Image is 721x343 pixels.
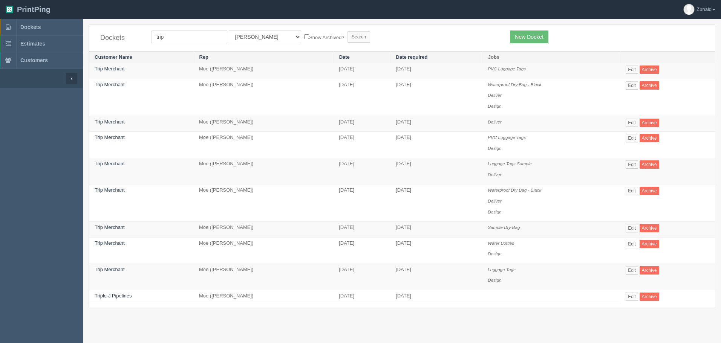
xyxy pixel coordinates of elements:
a: Edit [626,240,638,248]
td: Moe ([PERSON_NAME]) [193,290,333,303]
td: [DATE] [390,132,482,158]
a: Trip Merchant [95,161,125,166]
a: Trip Merchant [95,187,125,193]
th: Jobs [482,51,620,63]
td: [DATE] [390,237,482,264]
a: Archive [640,66,659,74]
a: Trip Merchant [95,240,125,246]
td: [DATE] [390,116,482,132]
td: Moe ([PERSON_NAME]) [193,116,333,132]
a: Edit [626,66,638,74]
td: [DATE] [333,158,390,184]
i: Design [488,209,501,214]
i: PVC Luggage Tags [488,135,526,140]
label: Show Archived? [304,33,344,41]
a: Edit [626,187,638,195]
a: Archive [640,187,659,195]
a: Date [339,54,350,60]
a: Archive [640,134,659,142]
td: Moe ([PERSON_NAME]) [193,184,333,222]
a: Edit [626,293,638,301]
a: Trip Merchant [95,267,125,272]
a: Edit [626,81,638,90]
a: Archive [640,240,659,248]
i: Design [488,146,501,151]
td: [DATE] [333,237,390,264]
td: Moe ([PERSON_NAME]) [193,264,333,290]
input: Search [347,31,370,43]
i: Design [488,277,501,282]
span: Dockets [20,24,41,30]
td: [DATE] [333,222,390,238]
a: Trip Merchant [95,224,125,230]
a: Archive [640,224,659,232]
a: Edit [626,224,638,232]
td: [DATE] [390,158,482,184]
a: Edit [626,119,638,127]
a: New Docket [510,30,548,43]
span: Estimates [20,41,45,47]
td: [DATE] [390,290,482,303]
td: [DATE] [390,222,482,238]
a: Archive [640,81,659,90]
a: Trip Merchant [95,82,125,87]
td: Moe ([PERSON_NAME]) [193,158,333,184]
td: [DATE] [390,184,482,222]
td: Moe ([PERSON_NAME]) [193,63,333,79]
a: Archive [640,293,659,301]
td: [DATE] [333,79,390,116]
h4: Dockets [100,34,140,42]
a: Triple J Pipelines [95,293,132,299]
td: Moe ([PERSON_NAME]) [193,132,333,158]
i: Luggage Tags [488,267,516,272]
a: Date required [396,54,428,60]
img: avatar_default-7531ab5dedf162e01f1e0bb0964e6a185e93c5c22dfe317fb01d7f8cd2b1632c.jpg [684,4,694,15]
input: Show Archived? [304,34,309,39]
i: Waterproof Dry Bag - Black [488,82,541,87]
a: Archive [640,119,659,127]
a: Edit [626,266,638,274]
i: Waterproof Dry Bag - Black [488,188,541,192]
i: Luggage Tags Sample [488,161,532,166]
td: Moe ([PERSON_NAME]) [193,237,333,264]
i: Deliver [488,172,501,177]
a: Trip Merchant [95,119,125,125]
td: Moe ([PERSON_NAME]) [193,79,333,116]
a: Edit [626,134,638,142]
td: [DATE] [333,290,390,303]
td: [DATE] [333,184,390,222]
a: Customer Name [95,54,132,60]
span: Customers [20,57,48,63]
img: logo-3e63b451c926e2ac314895c53de4908e5d424f24456219fb08d385ab2e579770.png [6,6,13,13]
i: Design [488,104,501,108]
a: Archive [640,266,659,274]
td: [DATE] [390,79,482,116]
a: Trip Merchant [95,134,125,140]
a: Edit [626,160,638,169]
i: Deliver [488,119,501,124]
a: Trip Merchant [95,66,125,72]
a: Archive [640,160,659,169]
td: [DATE] [333,132,390,158]
i: Water Bottles [488,241,514,245]
td: Moe ([PERSON_NAME]) [193,222,333,238]
i: PVC Luggage Tags [488,66,526,71]
i: Sample Dry Bag [488,225,520,230]
td: [DATE] [333,116,390,132]
td: [DATE] [333,264,390,290]
i: Deliver [488,93,501,98]
input: Customer Name [152,30,227,43]
td: [DATE] [390,264,482,290]
i: Deliver [488,198,501,203]
a: Rep [199,54,208,60]
td: [DATE] [333,63,390,79]
td: [DATE] [390,63,482,79]
i: Design [488,251,501,256]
